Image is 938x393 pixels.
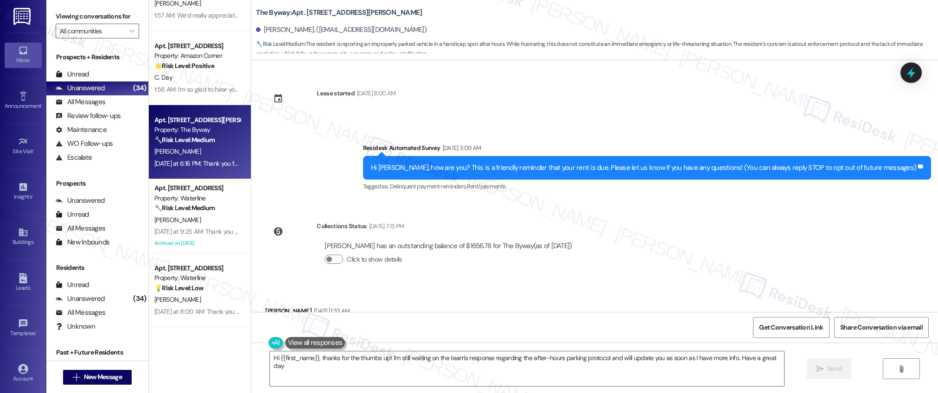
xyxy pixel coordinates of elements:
div: Unread [56,210,89,219]
a: Site Visit • [5,134,42,159]
div: Property: Waterline [154,273,240,283]
div: [DATE] at 6:16 PM: Thank you for your message. Our offices are currently closed, but we will cont... [154,159,721,168]
div: [DATE] 1:33 AM [312,306,350,316]
div: Residesk Automated Survey [363,143,931,156]
strong: 🔧 Risk Level: Medium [256,40,305,48]
span: [PERSON_NAME] [154,295,201,304]
strong: 🔧 Risk Level: Medium [154,136,215,144]
div: All Messages [56,308,105,318]
a: Templates • [5,316,42,341]
div: Archived on [DATE] [153,237,241,249]
div: Unread [56,69,89,79]
button: Send [807,358,852,379]
label: Viewing conversations for [56,9,139,24]
div: Unanswered [56,196,105,206]
div: Apt. [STREET_ADDRESS] [154,183,240,193]
span: • [32,192,33,199]
i:  [73,374,80,381]
div: Review follow-ups [56,111,121,121]
img: ResiDesk Logo [13,8,32,25]
div: Escalate [56,153,92,162]
button: New Message [63,370,132,385]
span: Rent/payments [467,182,506,190]
div: (34) [131,292,148,306]
div: 1:56 AM: I’m so glad to hear you’re happy with the maintenance outcome! Thank you for letting us ... [154,85,911,94]
span: Delinquent payment reminders , [390,182,467,190]
span: • [41,101,43,108]
strong: 🔧 Risk Level: Medium [154,204,215,212]
div: Unanswered [56,294,105,304]
b: The Byway: Apt. [STREET_ADDRESS][PERSON_NAME] [256,8,422,18]
span: : The resident is reporting an improperly parked vehicle in a handicap spot after hours. While fr... [256,39,938,59]
div: Lease started [317,88,355,98]
span: • [36,329,37,335]
a: Leads [5,270,42,295]
textarea: Hi {{first_name}}, thanks for the thumbs up! I'm still waiting on the team's response regarding t... [270,351,784,386]
span: [PERSON_NAME] [154,147,201,156]
a: Account [5,361,42,386]
a: Insights • [5,179,42,204]
div: [DATE] at 9:25 AM: Thank you for your message. Our offices are currently closed, but we will cont... [154,227,724,236]
span: • [33,147,35,153]
div: All Messages [56,224,105,233]
button: Get Conversation Link [753,317,829,338]
span: Share Conversation via email [840,323,923,332]
button: Share Conversation via email [834,317,929,338]
input: All communities [60,24,124,38]
div: Collections Status [317,221,366,231]
i:  [898,365,905,373]
div: Unanswered [56,83,105,93]
i:  [817,365,823,373]
div: [DATE] at 8:00 AM: Thank you for your message. Our offices are currently closed, but we will cont... [154,307,725,316]
span: Send [827,364,842,374]
strong: 💡 Risk Level: Low [154,284,204,292]
label: Click to show details [347,255,402,264]
div: Maintenance [56,125,107,135]
div: Prospects [46,179,148,188]
div: Apt. [STREET_ADDRESS][PERSON_NAME] [154,115,240,125]
div: Unknown [56,322,95,331]
div: Property: Amazon Corner [154,51,240,61]
i:  [129,27,134,35]
div: (34) [131,81,148,95]
div: Apt. [STREET_ADDRESS] [154,41,240,51]
div: Residents [46,263,148,273]
a: Buildings [5,225,42,250]
div: All Messages [56,97,105,107]
span: C. Day [154,73,172,81]
div: WO Follow-ups [56,139,113,149]
div: Past + Future Residents [46,348,148,357]
span: New Message [84,372,122,382]
span: Get Conversation Link [759,323,823,332]
strong: 🌟 Risk Level: Positive [154,62,214,70]
div: Property: The Byway [154,125,240,135]
span: [PERSON_NAME] [154,216,201,224]
div: Property: Waterline [154,193,240,203]
a: Inbox [5,43,42,68]
div: New Inbounds [56,237,109,247]
div: [PERSON_NAME]. ([EMAIL_ADDRESS][DOMAIN_NAME]) [256,25,427,35]
div: Hi [PERSON_NAME], how are you? This is a friendly reminder that your rent is due. Please let us k... [371,163,916,173]
div: [PERSON_NAME] [265,306,676,319]
div: Apt. [STREET_ADDRESS] [154,263,240,273]
div: Tagged as: [363,180,931,193]
div: [DATE] 3:09 AM [440,143,481,153]
div: [DATE] 7:13 PM [367,221,404,231]
div: [PERSON_NAME] has an outstanding balance of $1656.78 for The Byway (as of [DATE]) [325,241,572,251]
div: Prospects + Residents [46,52,148,62]
div: Unread [56,280,89,290]
div: [DATE] 8:00 AM [355,88,396,98]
